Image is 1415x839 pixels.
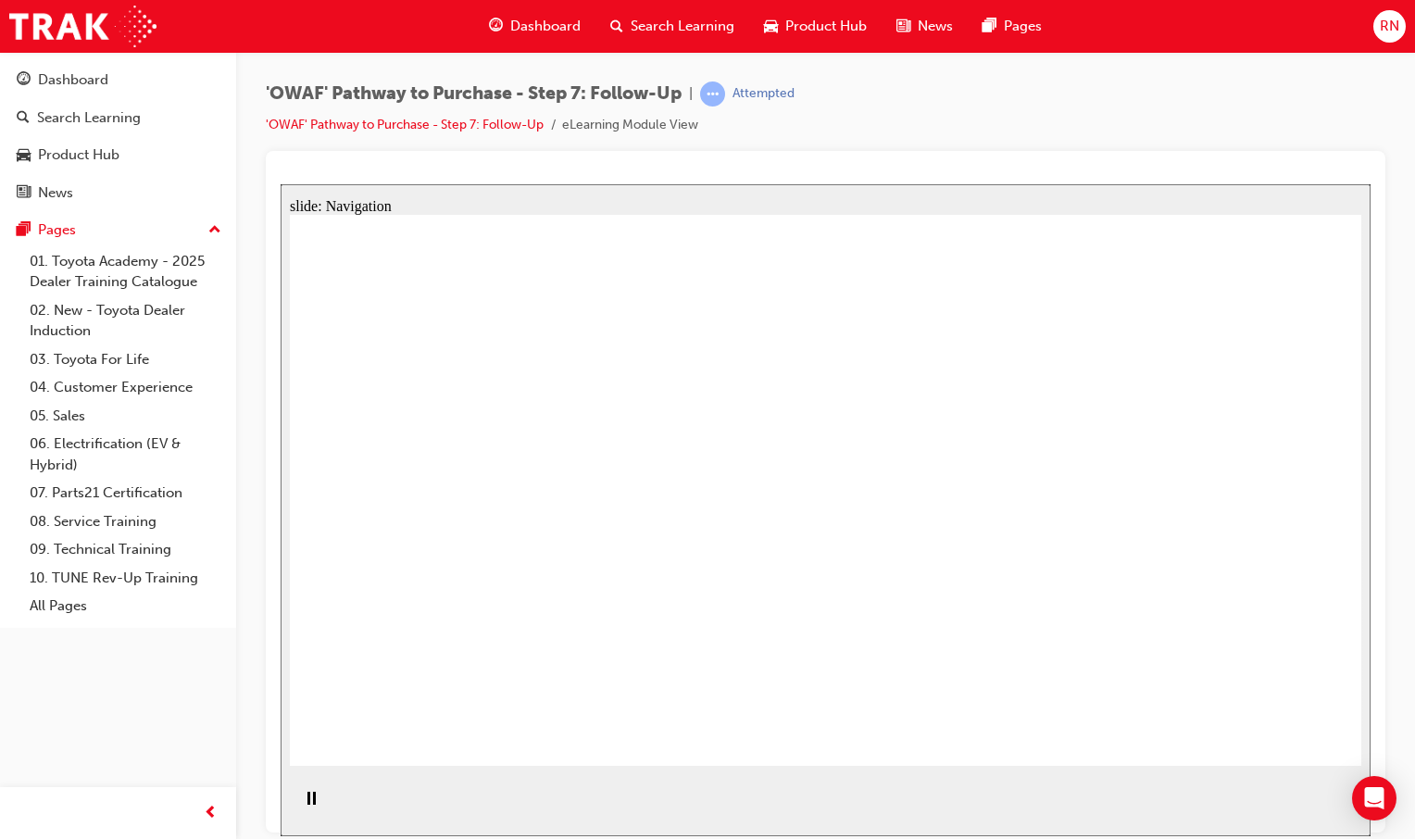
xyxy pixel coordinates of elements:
div: Open Intercom Messenger [1352,776,1396,820]
span: pages-icon [17,222,31,239]
div: Pages [38,219,76,241]
span: search-icon [17,110,30,127]
a: 03. Toyota For Life [22,345,229,374]
button: Pages [7,213,229,247]
a: All Pages [22,592,229,620]
li: eLearning Module View [562,115,698,136]
span: Product Hub [785,16,867,37]
span: up-icon [208,219,221,243]
div: Search Learning [37,107,141,129]
span: guage-icon [489,15,503,38]
div: Attempted [733,85,795,103]
a: 04. Customer Experience [22,373,229,402]
button: DashboardSearch LearningProduct HubNews [7,59,229,213]
span: pages-icon [983,15,996,38]
a: search-iconSearch Learning [595,7,749,45]
a: News [7,176,229,210]
a: 05. Sales [22,402,229,431]
span: news-icon [896,15,910,38]
a: 08. Service Training [22,507,229,536]
a: Dashboard [7,63,229,97]
a: 10. TUNE Rev-Up Training [22,564,229,593]
a: 02. New - Toyota Dealer Induction [22,296,229,345]
span: Search Learning [631,16,734,37]
span: news-icon [17,185,31,202]
div: News [38,182,73,204]
span: prev-icon [204,802,218,825]
a: car-iconProduct Hub [749,7,882,45]
div: Product Hub [38,144,119,166]
span: learningRecordVerb_ATTEMPT-icon [700,81,725,106]
span: Dashboard [510,16,581,37]
button: RN [1373,10,1406,43]
a: Product Hub [7,138,229,172]
a: 01. Toyota Academy - 2025 Dealer Training Catalogue [22,247,229,296]
div: Dashboard [38,69,108,91]
a: news-iconNews [882,7,968,45]
div: playback controls [9,592,41,652]
span: RN [1380,16,1399,37]
img: Trak [9,6,157,47]
a: Search Learning [7,101,229,135]
button: Pause (Ctrl+Alt+P) [9,607,41,638]
a: 'OWAF' Pathway to Purchase - Step 7: Follow-Up [266,117,544,132]
a: pages-iconPages [968,7,1057,45]
span: 'OWAF' Pathway to Purchase - Step 7: Follow-Up [266,83,682,105]
a: 06. Electrification (EV & Hybrid) [22,430,229,479]
span: | [689,83,693,105]
span: News [918,16,953,37]
a: 07. Parts21 Certification [22,479,229,507]
span: car-icon [764,15,778,38]
a: 09. Technical Training [22,535,229,564]
span: car-icon [17,147,31,164]
a: guage-iconDashboard [474,7,595,45]
span: search-icon [610,15,623,38]
span: Pages [1004,16,1042,37]
span: guage-icon [17,72,31,89]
